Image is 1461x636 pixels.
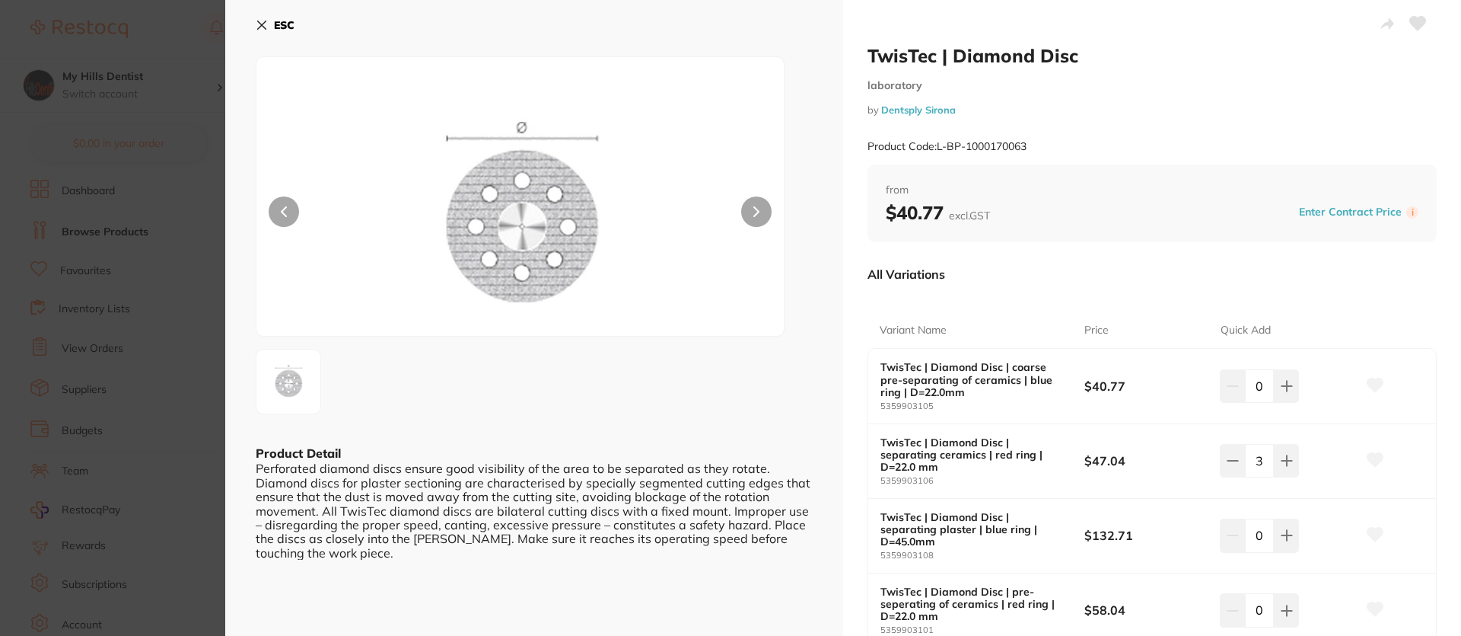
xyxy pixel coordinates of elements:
[880,361,1064,398] b: TwisTec | Diamond Disc | coarse pre-separating of ceramics | blue ring | D=22.0mm
[881,104,956,116] a: Dentsply Sirona
[1221,323,1271,338] p: Quick Add
[1294,205,1406,219] button: Enter Contract Price
[1084,323,1109,338] p: Price
[886,201,990,224] b: $40.77
[880,476,1084,486] small: 5359903106
[1084,452,1207,469] b: $47.04
[880,323,947,338] p: Variant Name
[867,79,1437,92] small: laboratory
[362,95,679,336] img: LmpwZw
[867,140,1027,153] small: Product Code: L-BP-1000170063
[274,18,294,32] b: ESC
[1084,378,1207,395] b: $40.77
[886,183,1418,198] span: from
[867,104,1437,116] small: by
[867,267,945,282] p: All Variations
[949,209,990,222] span: excl. GST
[256,446,341,461] b: Product Detail
[261,354,316,409] img: LmpwZw
[1084,527,1207,544] b: $132.71
[1084,602,1207,618] b: $58.04
[880,401,1084,411] small: 5359903105
[880,625,1084,635] small: 5359903101
[880,436,1064,473] b: TwisTec | Diamond Disc | separating ceramics | red ring | D=22.0 mm
[880,551,1084,561] small: 5359903108
[256,462,813,560] div: Perforated diamond discs ensure good visibility of the area to be separated as they rotate. Diamo...
[880,511,1064,548] b: TwisTec | Diamond Disc | separating plaster | blue ring | D=45.0mm
[256,12,294,38] button: ESC
[1406,206,1418,219] label: i
[867,44,1437,67] h2: TwisTec | Diamond Disc
[880,586,1064,622] b: TwisTec | Diamond Disc | pre-seperating of ceramics | red ring | D=22.0 mm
